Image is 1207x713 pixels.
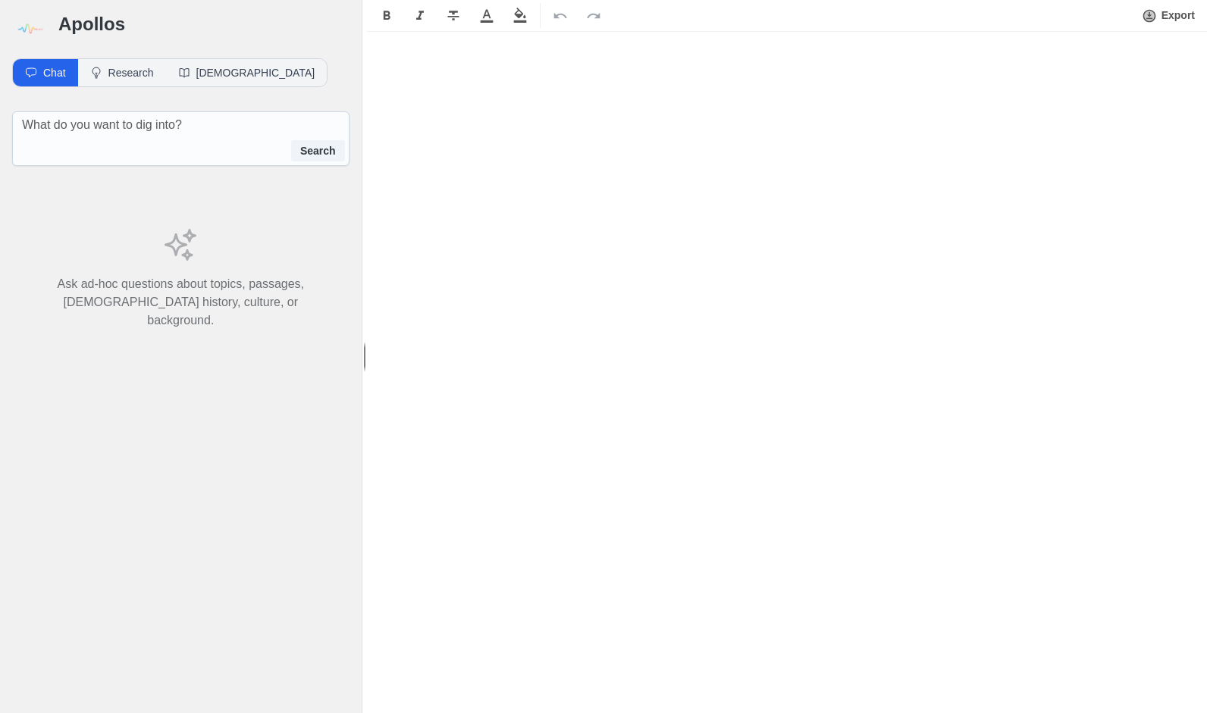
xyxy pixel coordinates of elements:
button: Search [291,140,345,161]
button: Format Strikethrough [437,3,470,28]
button: Export [1133,3,1204,28]
button: [DEMOGRAPHIC_DATA] [166,59,328,86]
img: logo [12,12,46,46]
button: Chat [13,59,78,86]
p: Ask ad-hoc questions about topics, passages, [DEMOGRAPHIC_DATA] history, culture, or background. [49,275,313,330]
button: Format Bold [370,3,403,28]
iframe: Drift Widget Chat Controller [1131,637,1189,695]
h3: Apollos [58,12,350,36]
button: Format Italics [403,3,437,28]
button: Research [78,59,166,86]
